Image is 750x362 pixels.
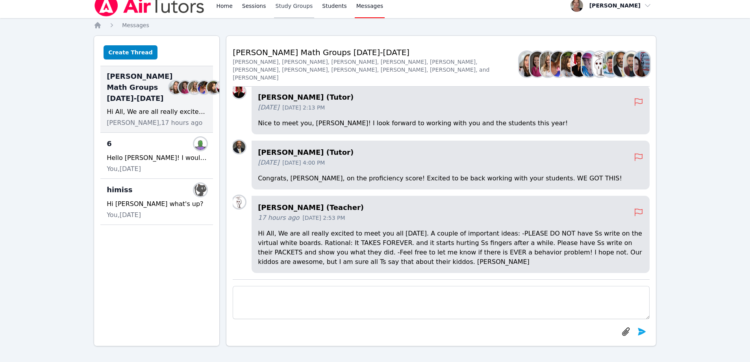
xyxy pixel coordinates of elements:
[107,107,207,117] div: Hi All, We are all really excited to meet you all [DATE]. A couple of important ideas: -PLEASE DO...
[122,22,149,28] span: Messages
[107,184,132,195] span: himiss
[603,52,619,77] img: Jorge Calderon
[561,52,576,77] img: Diana Carle
[100,179,213,225] div: himissBraxton VillaHi [PERSON_NAME] what's up?You,[DATE]
[233,196,245,208] img: Joyce Law
[593,52,608,77] img: Joyce Law
[107,71,172,104] span: [PERSON_NAME] Math Groups [DATE]-[DATE]
[572,52,587,77] img: Johnicia Haynes
[169,81,182,94] img: Sarah Benzinger
[258,103,279,112] span: [DATE]
[282,159,325,167] span: [DATE] 4:00 PM
[582,52,597,77] img: Megan Nepshinsky
[233,85,245,98] img: Johnicia Haynes
[198,81,210,94] img: Alexis Asiama
[258,147,634,158] h4: [PERSON_NAME] (Tutor)
[94,21,656,29] nav: Breadcrumb
[613,52,629,77] img: Bernard Estephan
[188,81,201,94] img: Sandra Davis
[540,52,556,77] img: Sandra Davis
[258,213,299,223] span: 17 hours ago
[179,81,191,94] img: Rebecca Miller
[100,66,213,133] div: [PERSON_NAME] Math Groups [DATE]-[DATE]Sarah BenzingerRebecca MillerSandra DavisAlexis AsiamaDian...
[258,119,643,128] p: Nice to meet you, [PERSON_NAME]! I look forward to working with you and the students this year!
[107,138,112,149] span: 6
[122,21,149,29] a: Messages
[104,45,157,59] button: Create Thread
[107,210,141,220] span: You, [DATE]
[107,118,202,128] span: [PERSON_NAME], 17 hours ago
[194,184,207,196] img: Braxton Villa
[519,52,535,77] img: Sarah Benzinger
[258,158,279,167] span: [DATE]
[302,214,345,222] span: [DATE] 2:53 PM
[258,229,643,267] p: Hi All, We are all really excited to meet you all [DATE]. A couple of important ideas: -PLEASE DO...
[258,202,634,213] h4: [PERSON_NAME] (Teacher)
[233,141,245,153] img: Bernard Estephan
[107,164,141,174] span: You, [DATE]
[282,104,325,111] span: [DATE] 2:13 PM
[258,174,643,183] p: Congrats, [PERSON_NAME], on the proficiency score! Excited to be back working with your students....
[194,137,207,150] img: Alex Tobar
[233,47,519,58] h2: [PERSON_NAME] Math Groups [DATE]-[DATE]
[530,52,545,77] img: Rebecca Miller
[207,81,220,94] img: Diana Carle
[356,2,383,10] span: Messages
[107,199,207,209] div: Hi [PERSON_NAME] what's up?
[233,58,519,82] div: [PERSON_NAME], [PERSON_NAME], [PERSON_NAME], [PERSON_NAME], [PERSON_NAME], [PERSON_NAME], [PERSON...
[634,52,650,77] img: Leah Hoff
[551,52,566,77] img: Alexis Asiama
[217,81,229,94] img: Johnicia Haynes
[107,153,207,163] div: Hello [PERSON_NAME]! I would love to! Please email [EMAIL_ADDRESS][DOMAIN_NAME] to discuss this! ...
[624,52,639,77] img: Diaa Walweel
[258,92,634,103] h4: [PERSON_NAME] (Tutor)
[100,133,213,179] div: 6Alex TobarHello [PERSON_NAME]! I would love to! Please email [EMAIL_ADDRESS][DOMAIN_NAME] to dis...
